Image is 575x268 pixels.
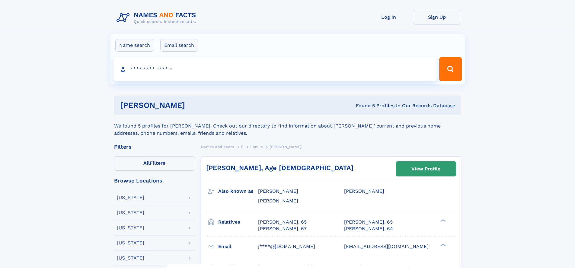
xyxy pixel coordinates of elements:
span: [PERSON_NAME] [258,188,298,194]
a: [PERSON_NAME], 64 [344,225,393,232]
a: Log In [365,10,413,24]
span: [PERSON_NAME] [258,198,298,204]
label: Name search [115,39,154,52]
div: [US_STATE] [117,225,144,230]
div: Found 5 Profiles In Our Records Database [270,102,455,109]
label: Email search [160,39,198,52]
h3: Email [218,241,258,252]
h1: [PERSON_NAME] [120,102,270,109]
div: [US_STATE] [117,195,144,200]
h3: Also known as [218,186,258,196]
span: [PERSON_NAME] [270,145,302,149]
a: Names and Facts [201,143,234,150]
span: All [143,160,150,166]
a: Esmus [250,143,263,150]
div: ❯ [439,218,446,222]
h3: Relatives [218,217,258,227]
div: We found 5 profiles for [PERSON_NAME]. Check out our directory to find information about [PERSON_... [114,115,461,137]
a: [PERSON_NAME], 67 [258,225,307,232]
label: Filters [114,156,195,171]
a: E [241,143,244,150]
div: [US_STATE] [117,210,144,215]
img: Logo Names and Facts [114,10,201,26]
span: Esmus [250,145,263,149]
div: Browse Locations [114,178,195,183]
a: View Profile [396,162,456,176]
button: Search Button [439,57,462,81]
a: [PERSON_NAME], 65 [258,219,307,225]
a: Sign Up [413,10,461,24]
div: View Profile [411,162,440,176]
div: ❯ [439,243,446,247]
a: [PERSON_NAME], Age [DEMOGRAPHIC_DATA] [206,164,353,172]
span: E [241,145,244,149]
div: Filters [114,144,195,150]
input: search input [113,57,437,81]
div: [US_STATE] [117,241,144,245]
a: [PERSON_NAME], 65 [344,219,393,225]
span: [PERSON_NAME] [344,188,384,194]
div: [US_STATE] [117,256,144,260]
span: [EMAIL_ADDRESS][DOMAIN_NAME] [344,244,429,249]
